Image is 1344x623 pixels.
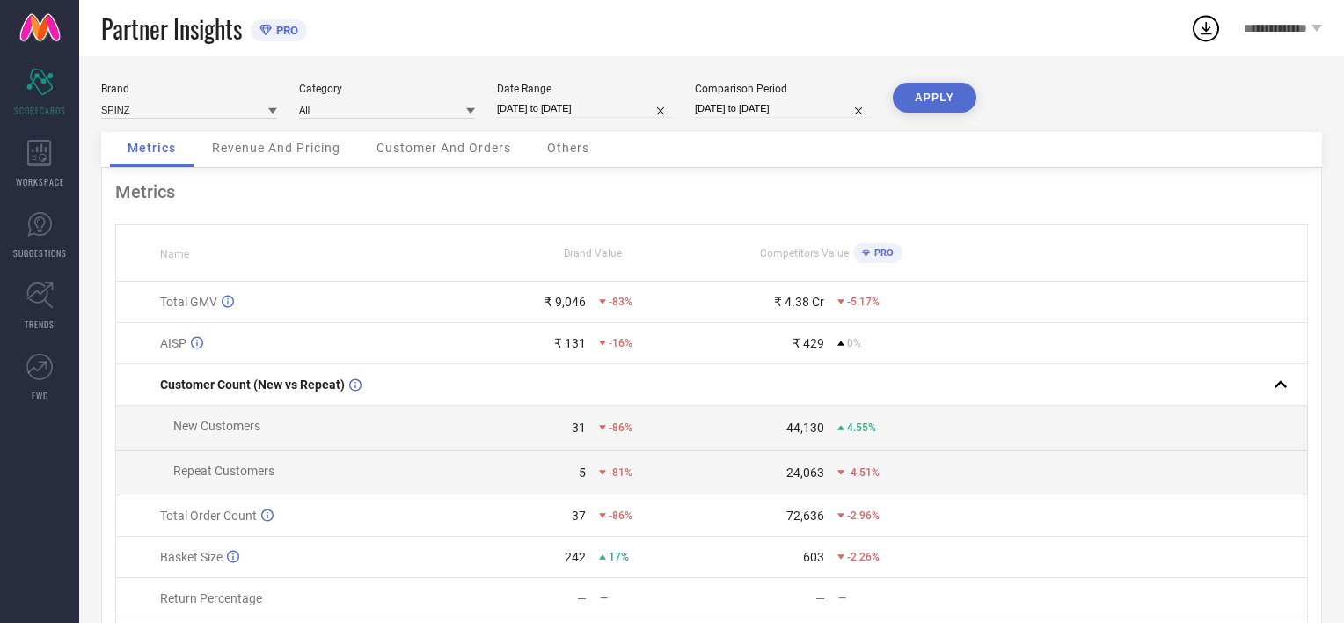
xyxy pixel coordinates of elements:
[609,337,632,349] span: -16%
[173,464,274,478] span: Repeat Customers
[847,337,861,349] span: 0%
[786,509,824,523] div: 72,636
[803,550,824,564] div: 603
[128,141,176,155] span: Metrics
[160,509,257,523] span: Total Order Count
[609,509,632,522] span: -86%
[760,247,849,260] span: Competitors Value
[695,83,871,95] div: Comparison Period
[544,295,586,309] div: ₹ 9,046
[272,24,298,37] span: PRO
[160,550,223,564] span: Basket Size
[497,99,673,118] input: Select date range
[838,592,949,605] div: —
[847,509,880,522] span: -2.96%
[101,83,277,95] div: Brand
[160,336,186,350] span: AISP
[212,141,340,155] span: Revenue And Pricing
[609,466,632,479] span: -81%
[893,83,976,113] button: APPLY
[497,83,673,95] div: Date Range
[600,592,711,605] div: —
[609,296,632,308] span: -83%
[14,104,66,117] span: SCORECARDS
[13,246,67,260] span: SUGGESTIONS
[815,591,825,605] div: —
[564,247,622,260] span: Brand Value
[554,336,586,350] div: ₹ 131
[565,550,586,564] div: 242
[695,99,871,118] input: Select comparison period
[609,551,629,563] span: 17%
[572,509,586,523] div: 37
[25,318,55,331] span: TRENDS
[1190,12,1222,44] div: Open download list
[847,551,880,563] span: -2.26%
[847,466,880,479] span: -4.51%
[115,181,1308,202] div: Metrics
[774,295,824,309] div: ₹ 4.38 Cr
[32,389,48,402] span: FWD
[847,421,876,434] span: 4.55%
[376,141,511,155] span: Customer And Orders
[16,175,64,188] span: WORKSPACE
[786,465,824,480] div: 24,063
[160,248,189,260] span: Name
[547,141,589,155] span: Others
[577,591,587,605] div: —
[160,295,217,309] span: Total GMV
[870,247,894,259] span: PRO
[173,419,260,433] span: New Customers
[101,11,242,47] span: Partner Insights
[572,421,586,435] div: 31
[793,336,824,350] div: ₹ 429
[299,83,475,95] div: Category
[160,377,345,392] span: Customer Count (New vs Repeat)
[786,421,824,435] div: 44,130
[609,421,632,434] span: -86%
[579,465,586,480] div: 5
[160,591,262,605] span: Return Percentage
[847,296,880,308] span: -5.17%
